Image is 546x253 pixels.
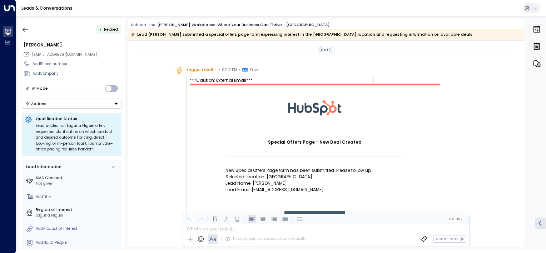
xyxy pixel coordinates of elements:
[22,99,121,109] button: Actions
[36,213,119,218] div: Laguna Niguel
[225,187,404,193] p: Lead Email: [EMAIL_ADDRESS][DOMAIN_NAME]
[36,194,119,200] div: AddTitle
[131,22,157,28] span: Subject Line:
[25,101,47,106] div: Actions
[225,237,306,242] div: The agent signature is added automatically
[186,66,213,74] span: Trigger Email
[185,214,193,223] button: Undo
[32,85,48,92] div: AI Mode
[214,66,216,74] span: •
[36,240,119,245] div: AddNo. of People
[104,27,118,32] span: Replied
[36,181,119,187] div: Not given
[24,164,61,170] div: Lead Information
[239,66,240,74] span: •
[36,207,119,213] label: Region of Interest
[449,217,462,220] span: Cc Bcc
[250,66,260,74] span: Email
[288,85,342,130] img: HubSpot
[284,211,345,224] a: View in HubSpot
[22,99,121,109] div: Button group with a nested menu
[99,25,102,34] div: •
[219,66,220,74] span: •
[222,66,237,74] span: 02:17 PM
[33,61,121,67] div: AddPhone number
[36,116,118,121] p: Qualification Status
[447,216,465,221] button: Cc|Bcc
[32,52,97,58] span: echiasson11@gmail.com
[32,52,97,57] span: [EMAIL_ADDRESS][DOMAIN_NAME]
[131,31,472,38] div: Lead [PERSON_NAME] submitted a special offers page form expressing interest in the [GEOGRAPHIC_DA...
[33,71,121,76] div: AddCompany
[225,139,404,145] h1: Special Offers Page - New Deal Created
[36,123,118,153] div: Lead unclear on Laguna Niguel offer; requested clarification on which product and desired outcome...
[157,22,330,28] div: [PERSON_NAME] Workplaces: Where Your Business Can Thrive - [GEOGRAPHIC_DATA]
[196,214,204,223] button: Redo
[36,175,119,181] label: SMS Consent
[454,217,455,220] span: |
[24,42,121,48] div: [PERSON_NAME]
[21,5,73,11] a: Leads & Conversations
[225,167,404,174] p: New Special Offers Page form has been submitted. Please follow up.
[225,174,404,180] p: Selected Location: [GEOGRAPHIC_DATA]
[36,226,119,232] div: AddProduct of Interest
[317,46,335,54] div: [DATE]
[225,180,404,187] p: Lead Name: [PERSON_NAME]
